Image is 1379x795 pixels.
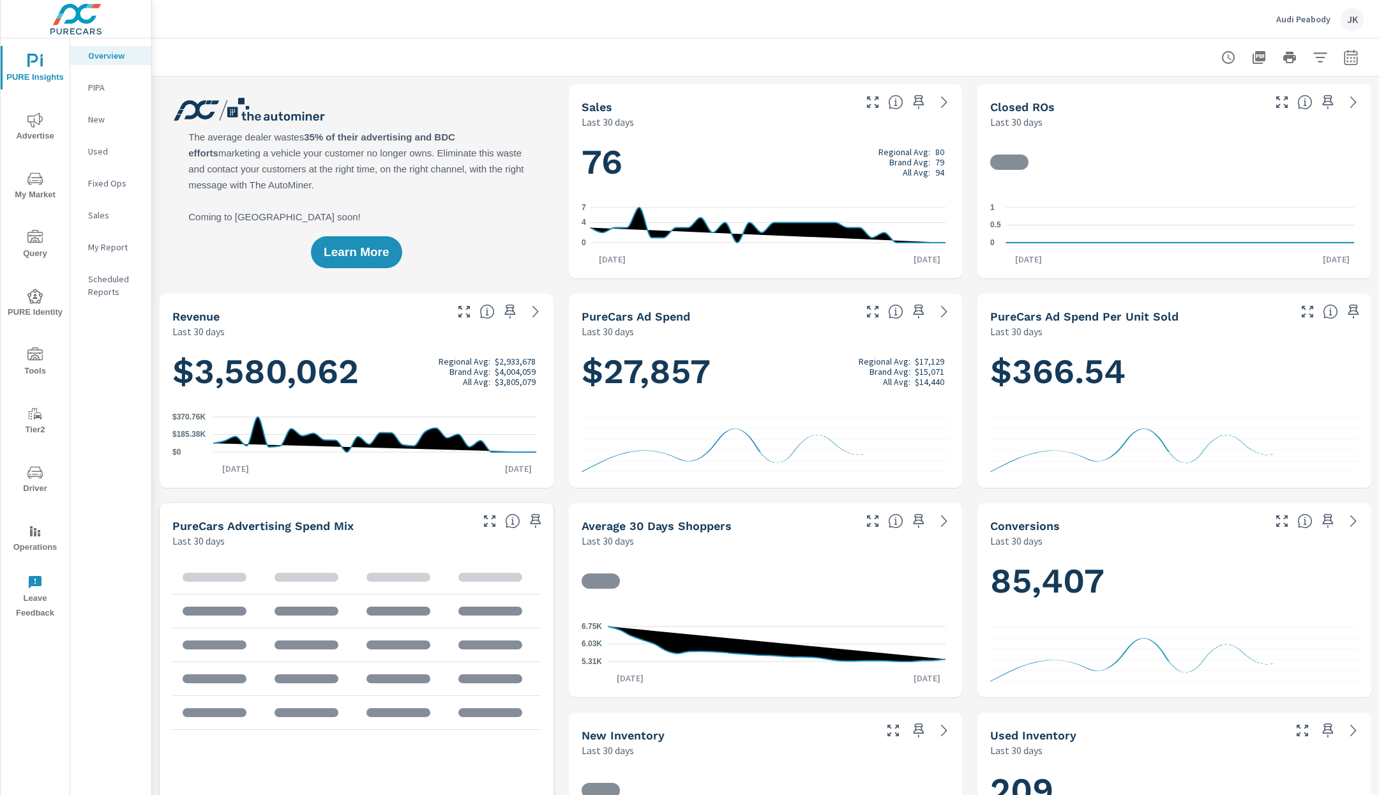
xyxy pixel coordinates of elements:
[582,533,634,549] p: Last 30 days
[449,367,490,377] p: Brand Avg:
[990,114,1043,130] p: Last 30 days
[4,289,66,320] span: PURE Identity
[1277,45,1302,70] button: Print Report
[4,171,66,202] span: My Market
[1272,92,1292,112] button: Make Fullscreen
[88,273,141,298] p: Scheduled Reports
[1341,8,1364,31] div: JK
[213,462,258,475] p: [DATE]
[903,167,930,178] p: All Avg:
[935,167,944,178] p: 94
[1318,511,1338,531] span: Save this to your personalized report
[582,519,732,533] h5: Average 30 Days Shoppers
[990,533,1043,549] p: Last 30 days
[88,209,141,222] p: Sales
[439,356,490,367] p: Regional Avg:
[1323,304,1338,319] span: Average cost of advertising per each vehicle sold at the dealer over the selected date range. The...
[582,140,950,184] h1: 76
[479,304,495,319] span: Total sales revenue over the selected date range. [Source: This data is sourced from the dealer’s...
[934,301,954,322] a: See more details in report
[88,241,141,254] p: My Report
[582,203,586,212] text: 7
[934,511,954,531] a: See more details in report
[525,511,546,531] span: Save this to your personalized report
[172,350,541,393] h1: $3,580,062
[582,114,634,130] p: Last 30 days
[990,238,995,247] text: 0
[582,657,602,666] text: 5.31K
[888,513,903,529] span: A rolling 30 day total of daily Shoppers on the dealership website, averaged over the selected da...
[990,519,1060,533] h5: Conversions
[915,377,944,387] p: $14,440
[590,253,635,266] p: [DATE]
[990,203,995,212] text: 1
[1297,513,1313,529] span: The number of dealer-specified goals completed by a visitor. [Source: This data is provided by th...
[88,177,141,190] p: Fixed Ops
[1006,253,1051,266] p: [DATE]
[4,465,66,496] span: Driver
[70,238,151,257] div: My Report
[1,38,70,626] div: nav menu
[1343,92,1364,112] a: See more details in report
[495,367,536,377] p: $4,004,059
[934,720,954,741] a: See more details in report
[582,622,602,631] text: 6.75K
[1343,301,1364,322] span: Save this to your personalized report
[172,324,225,339] p: Last 30 days
[4,112,66,144] span: Advertise
[70,206,151,225] div: Sales
[172,310,220,323] h5: Revenue
[863,301,883,322] button: Make Fullscreen
[70,142,151,161] div: Used
[1276,13,1330,25] p: Audi Peabody
[990,100,1055,114] h5: Closed ROs
[990,221,1001,230] text: 0.5
[888,304,903,319] span: Total cost of media for all PureCars channels for the selected dealership group over the selected...
[582,350,950,393] h1: $27,857
[990,310,1179,323] h5: PureCars Ad Spend Per Unit Sold
[4,406,66,437] span: Tier2
[172,448,181,457] text: $0
[582,729,665,742] h5: New Inventory
[905,672,949,685] p: [DATE]
[4,54,66,85] span: PURE Insights
[454,301,474,322] button: Make Fullscreen
[1338,45,1364,70] button: Select Date Range
[70,78,151,97] div: PIPA
[990,350,1359,393] h1: $366.54
[582,100,612,114] h5: Sales
[908,511,929,531] span: Save this to your personalized report
[1343,720,1364,741] a: See more details in report
[908,301,929,322] span: Save this to your personalized report
[324,246,389,258] span: Learn More
[495,377,536,387] p: $3,805,079
[1246,45,1272,70] button: "Export Report to PDF"
[908,92,929,112] span: Save this to your personalized report
[582,324,634,339] p: Last 30 days
[908,720,929,741] span: Save this to your personalized report
[889,157,930,167] p: Brand Avg:
[935,147,944,157] p: 80
[495,356,536,367] p: $2,933,678
[172,533,225,549] p: Last 30 days
[990,729,1076,742] h5: Used Inventory
[990,324,1043,339] p: Last 30 days
[1314,253,1359,266] p: [DATE]
[70,110,151,129] div: New
[70,174,151,193] div: Fixed Ops
[1307,45,1333,70] button: Apply Filters
[4,230,66,261] span: Query
[88,49,141,62] p: Overview
[4,575,66,621] span: Leave Feedback
[88,113,141,126] p: New
[463,377,490,387] p: All Avg:
[88,81,141,94] p: PIPA
[4,347,66,379] span: Tools
[878,147,930,157] p: Regional Avg:
[934,92,954,112] a: See more details in report
[70,269,151,301] div: Scheduled Reports
[4,524,66,555] span: Operations
[883,377,910,387] p: All Avg:
[582,640,602,649] text: 6.03K
[1272,511,1292,531] button: Make Fullscreen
